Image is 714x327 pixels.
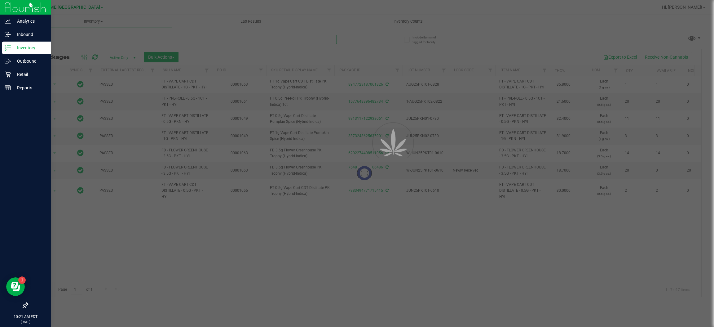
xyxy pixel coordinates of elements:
inline-svg: Reports [5,85,11,91]
p: Inbound [11,31,48,38]
p: Retail [11,71,48,78]
iframe: Resource center [6,277,25,296]
p: Outbound [11,57,48,65]
inline-svg: Outbound [5,58,11,64]
p: Reports [11,84,48,92]
inline-svg: Analytics [5,18,11,24]
p: [DATE] [3,320,48,324]
iframe: Resource center unread badge [18,276,26,284]
inline-svg: Retail [5,71,11,78]
p: Inventory [11,44,48,52]
inline-svg: Inventory [5,45,11,51]
p: 10:21 AM EDT [3,314,48,320]
inline-svg: Inbound [5,31,11,38]
p: Analytics [11,17,48,25]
